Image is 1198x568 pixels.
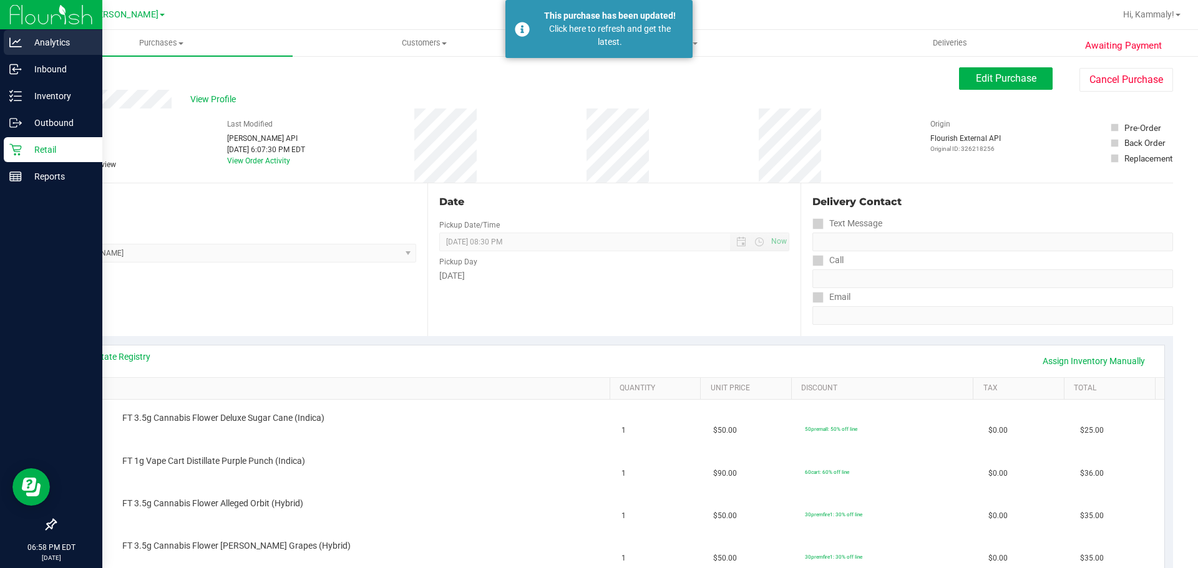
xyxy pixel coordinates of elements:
p: 06:58 PM EDT [6,542,97,553]
div: Click here to refresh and get the latest. [537,22,683,49]
a: Deliveries [819,30,1081,56]
label: Last Modified [227,118,273,130]
label: Pickup Day [439,256,477,267]
label: Origin [930,118,950,130]
iframe: Resource center [12,468,50,506]
a: View State Registry [75,350,150,363]
a: Assign Inventory Manually [1035,350,1153,372]
span: $90.00 [713,468,737,479]
span: FT 3.5g Cannabis Flower Alleged Orbit (Hybrid) [122,498,303,509]
inline-svg: Outbound [9,117,22,129]
inline-svg: Inventory [9,90,22,102]
p: Outbound [22,115,97,130]
span: 50premall: 50% off line [805,426,857,432]
span: Purchases [30,37,293,49]
span: 1 [621,510,626,522]
a: Purchases [30,30,293,56]
span: Edit Purchase [976,72,1036,84]
span: Customers [293,37,555,49]
div: [PERSON_NAME] API [227,133,305,144]
span: $50.00 [713,510,737,522]
a: Customers [293,30,555,56]
div: [DATE] 6:07:30 PM EDT [227,144,305,155]
p: Inbound [22,62,97,77]
label: Call [812,251,844,269]
button: Edit Purchase [959,67,1053,90]
span: 1 [621,425,626,436]
span: $35.00 [1080,510,1104,522]
label: Text Message [812,214,882,233]
a: Quantity [620,383,696,393]
p: Reports [22,169,97,184]
div: Flourish External API [930,133,1001,153]
a: Unit Price [711,383,787,393]
a: Tax [983,383,1059,393]
span: 30premfire1: 30% off line [805,511,862,517]
label: Email [812,288,850,306]
span: $0.00 [988,468,1008,479]
div: Delivery Contact [812,195,1173,209]
a: Discount [801,383,968,393]
div: Replacement [1124,152,1172,165]
button: Cancel Purchase [1079,68,1173,92]
input: Format: (999) 999-9999 [812,233,1173,251]
div: Pre-Order [1124,122,1161,134]
span: $0.00 [988,510,1008,522]
span: FT 3.5g Cannabis Flower Deluxe Sugar Cane (Indica) [122,412,324,424]
span: 30premfire1: 30% off line [805,554,862,560]
span: [PERSON_NAME] [90,9,158,20]
p: Analytics [22,35,97,50]
span: $35.00 [1080,552,1104,564]
div: This purchase has been updated! [537,9,683,22]
p: [DATE] [6,553,97,562]
span: View Profile [190,93,240,106]
div: Location [55,195,416,209]
span: 60cart: 60% off line [805,469,849,475]
a: SKU [74,383,605,393]
span: Deliveries [916,37,984,49]
inline-svg: Inbound [9,63,22,75]
inline-svg: Analytics [9,36,22,49]
p: Retail [22,142,97,157]
inline-svg: Retail [9,143,22,156]
span: $0.00 [988,552,1008,564]
div: Back Order [1124,137,1166,149]
span: FT 1g Vape Cart Distillate Purple Punch (Indica) [122,455,305,467]
span: $25.00 [1080,425,1104,436]
span: 1 [621,468,626,479]
span: $50.00 [713,552,737,564]
label: Pickup Date/Time [439,219,500,231]
input: Format: (999) 999-9999 [812,269,1173,288]
a: Total [1074,383,1150,393]
inline-svg: Reports [9,170,22,183]
a: View Order Activity [227,156,290,165]
p: Inventory [22,89,97,103]
span: $36.00 [1080,468,1104,479]
span: Hi, Kammaly! [1123,9,1174,19]
div: Date [439,195,789,209]
span: $50.00 [713,425,737,436]
p: Original ID: 326218256 [930,144,1001,153]
span: 1 [621,552,626,564]
span: $0.00 [988,425,1008,436]
span: FT 3.5g Cannabis Flower [PERSON_NAME] Grapes (Hybrid) [122,540,351,552]
div: [DATE] [439,269,789,282]
span: Awaiting Payment [1085,39,1162,53]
